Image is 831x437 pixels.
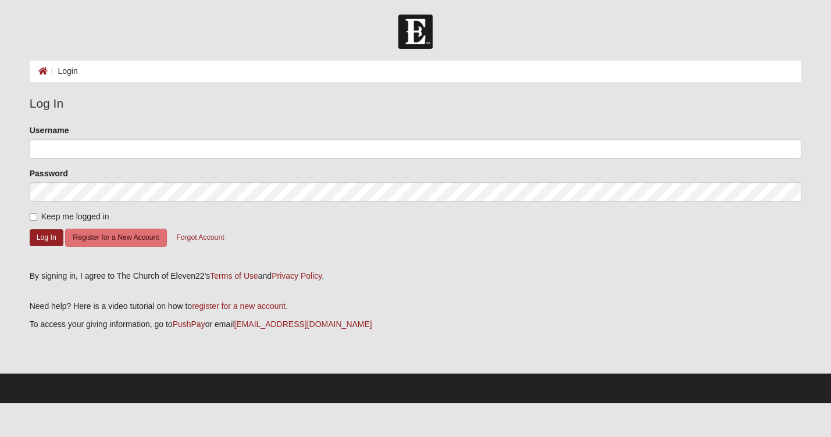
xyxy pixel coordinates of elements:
label: Password [30,168,68,179]
button: Forgot Account [169,229,231,247]
div: By signing in, I agree to The Church of Eleven22's and . [30,270,802,282]
label: Username [30,125,69,136]
a: PushPay [173,319,205,329]
a: Terms of Use [210,271,258,280]
a: register for a new account [192,301,286,311]
button: Log In [30,229,63,246]
span: Keep me logged in [41,212,109,221]
input: Keep me logged in [30,213,37,221]
button: Register for a New Account [65,229,166,247]
li: Login [48,65,78,77]
legend: Log In [30,94,802,113]
p: Need help? Here is a video tutorial on how to . [30,300,802,312]
img: Church of Eleven22 Logo [398,15,433,49]
p: To access your giving information, go to or email [30,318,802,331]
a: Privacy Policy [272,271,322,280]
a: [EMAIL_ADDRESS][DOMAIN_NAME] [234,319,372,329]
